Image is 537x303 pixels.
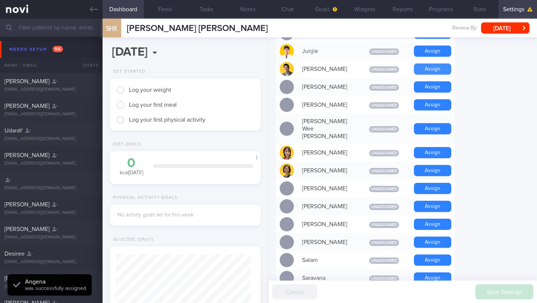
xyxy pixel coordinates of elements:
span: Unassigned [369,102,399,109]
div: Glucose (Daily) [110,237,154,243]
button: Assign [414,219,451,230]
div: Angena [25,278,86,285]
div: Physical Activity Goals [110,195,178,201]
span: 106 [53,46,63,52]
button: Assign [414,81,451,93]
div: [EMAIL_ADDRESS][DOMAIN_NAME] [4,185,98,191]
div: Diet (Daily) [110,142,142,147]
div: [EMAIL_ADDRESS][DOMAIN_NAME] [4,235,98,240]
div: [PERSON_NAME] Wee [PERSON_NAME] [298,114,358,144]
span: [PERSON_NAME] How [4,275,63,281]
div: kcal [DATE] [117,157,145,177]
span: [PERSON_NAME] [4,152,50,158]
button: Assign [414,165,451,176]
span: Unassigned [369,275,399,282]
span: Unassigned [369,150,399,156]
button: [DATE] [481,22,530,34]
button: Assign [414,254,451,266]
span: Unassigned [369,84,399,91]
div: [EMAIL_ADDRESS][DOMAIN_NAME] [4,112,98,117]
div: [PERSON_NAME] [298,163,358,178]
span: Unassigned [369,49,399,55]
div: [PERSON_NAME] [298,79,358,94]
div: Salam [298,253,358,268]
button: Assign [414,237,451,248]
span: [PERSON_NAME] [4,103,50,109]
button: Assign [414,201,451,212]
div: [EMAIL_ADDRESS][DOMAIN_NAME] [4,136,98,142]
div: [PERSON_NAME] [298,145,358,160]
span: UdaraY [4,128,23,134]
span: Unassigned [369,257,399,264]
button: Assign [414,183,451,194]
button: Assign [414,46,451,57]
div: [PERSON_NAME] [298,97,358,112]
div: [PERSON_NAME] [298,62,358,76]
span: [PERSON_NAME] [4,226,50,232]
button: Assign [414,272,451,284]
div: [PERSON_NAME] [298,199,358,214]
button: Assign [414,63,451,75]
div: No activity goals set for this week [117,212,253,219]
div: [EMAIL_ADDRESS][DOMAIN_NAME] [4,210,98,216]
div: [EMAIL_ADDRESS][DOMAIN_NAME] [4,284,98,290]
button: Assign [414,123,451,134]
span: [PERSON_NAME] [4,78,50,84]
button: Assign [414,147,451,158]
span: Desiree [4,251,25,257]
div: Get Started [110,69,145,75]
div: [EMAIL_ADDRESS][DOMAIN_NAME] [4,161,98,166]
div: Saravana [298,271,358,285]
span: [PERSON_NAME] [PERSON_NAME] [127,24,268,33]
div: Junjie [298,44,358,59]
span: [PERSON_NAME] [4,202,50,207]
span: Unassigned [369,126,399,132]
div: SHK [101,14,123,43]
div: [EMAIL_ADDRESS][DOMAIN_NAME] [4,259,98,265]
div: Needs setup [7,44,65,54]
div: [PERSON_NAME] [298,235,358,250]
div: [PERSON_NAME] [298,181,358,196]
div: [EMAIL_ADDRESS][DOMAIN_NAME] [4,87,98,93]
span: Unassigned [369,240,399,246]
span: Unassigned [369,204,399,210]
div: [PERSON_NAME] [298,217,358,232]
span: was successfully assigned [25,286,86,291]
div: Chats [73,58,103,73]
div: 0 [117,157,145,170]
span: Unassigned [369,186,399,192]
span: Unassigned [369,168,399,174]
span: Review By [452,25,477,32]
button: Assign [414,99,451,110]
span: Unassigned [369,222,399,228]
span: Unassigned [369,66,399,73]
